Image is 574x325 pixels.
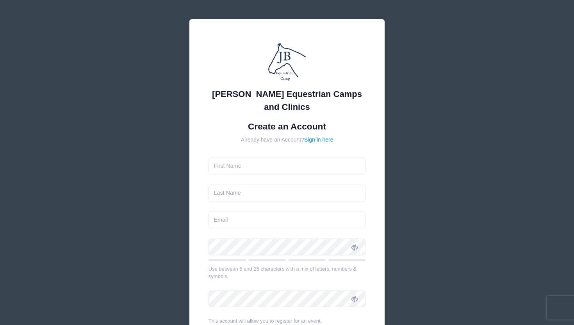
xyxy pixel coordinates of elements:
[209,88,366,113] div: [PERSON_NAME] Equestrian Camps and Clinics
[209,265,366,280] div: Use between 6 and 25 characters with a mix of letters, numbers & symbols.
[209,121,366,132] h1: Create an Account
[209,136,366,144] div: Already have an Account?
[209,317,366,325] div: This account will allow you to register for an event.
[209,185,366,201] input: Last Name
[209,158,366,174] input: First Name
[304,136,333,143] a: Sign in here
[209,212,366,228] input: Email
[264,38,310,85] img: Jessica Braswell Equestrian Camps and Clinics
